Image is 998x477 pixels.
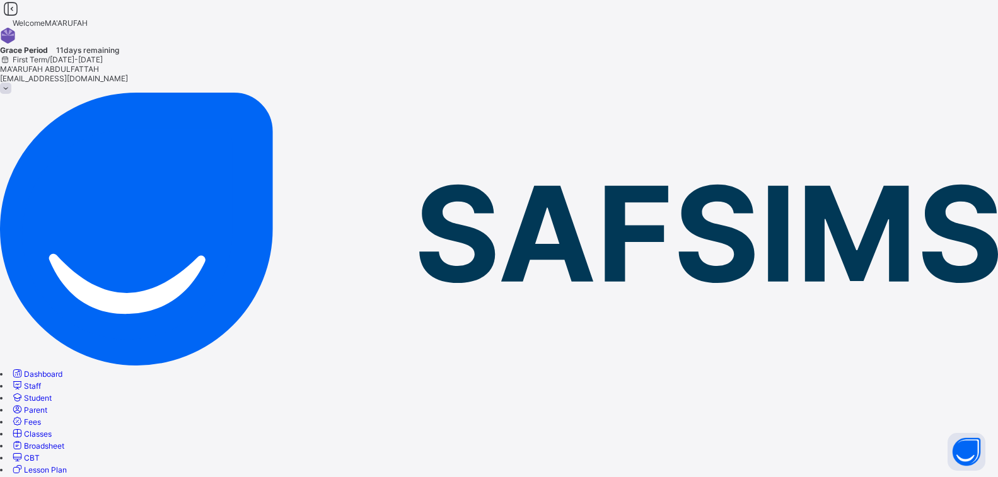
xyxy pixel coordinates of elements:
a: Dashboard [11,369,62,379]
span: 11 days remaining [56,45,119,55]
span: Dashboard [24,369,62,379]
span: Staff [24,381,41,391]
button: Open asap [948,433,985,471]
a: Broadsheet [11,441,64,451]
span: Lesson Plan [24,465,67,474]
a: Lesson Plan [11,465,67,474]
a: Parent [11,405,47,415]
a: Fees [11,417,41,427]
span: Student [24,393,52,403]
a: Classes [11,429,52,439]
span: CBT [24,453,40,463]
a: Staff [11,381,41,391]
span: Parent [24,405,47,415]
span: Welcome MA'ARUFAH [13,18,88,28]
span: Broadsheet [24,441,64,451]
span: Classes [24,429,52,439]
a: CBT [11,453,40,463]
a: Student [11,393,52,403]
span: Fees [24,417,41,427]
